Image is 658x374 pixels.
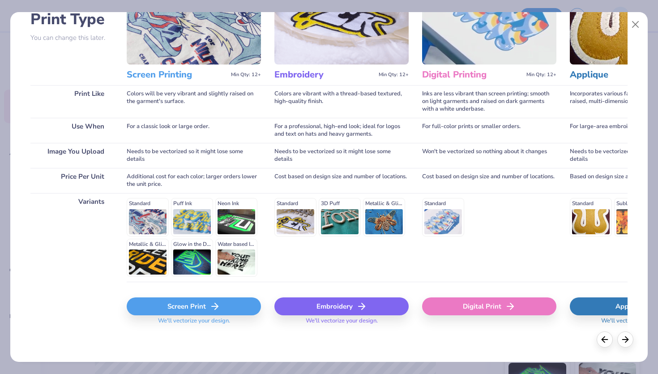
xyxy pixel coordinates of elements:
div: Colors are vibrant with a thread-based textured, high-quality finish. [274,85,409,118]
div: Print Like [30,85,113,118]
div: Price Per Unit [30,168,113,193]
div: Additional cost for each color; larger orders lower the unit price. [127,168,261,193]
div: For full-color prints or smaller orders. [422,118,556,143]
div: For a professional, high-end look; ideal for logos and text on hats and heavy garments. [274,118,409,143]
div: Screen Print [127,297,261,315]
p: You can change this later. [30,34,113,42]
h3: Embroidery [274,69,375,81]
div: Won't be vectorized so nothing about it changes [422,143,556,168]
span: Min Qty: 12+ [526,72,556,78]
div: Needs to be vectorized so it might lose some details [274,143,409,168]
div: Variants [30,193,113,282]
div: Inks are less vibrant than screen printing; smooth on light garments and raised on dark garments ... [422,85,556,118]
h3: Digital Printing [422,69,523,81]
div: Use When [30,118,113,143]
div: Cost based on design size and number of locations. [422,168,556,193]
div: Digital Print [422,297,556,315]
div: Colors will be very vibrant and slightly raised on the garment's surface. [127,85,261,118]
div: For a classic look or large order. [127,118,261,143]
div: Needs to be vectorized so it might lose some details [127,143,261,168]
h3: Screen Printing [127,69,227,81]
div: Image You Upload [30,143,113,168]
span: Min Qty: 12+ [379,72,409,78]
span: We'll vectorize your design. [302,317,381,330]
div: Embroidery [274,297,409,315]
span: Min Qty: 12+ [231,72,261,78]
button: Close [627,16,644,33]
div: Cost based on design size and number of locations. [274,168,409,193]
span: We'll vectorize your design. [154,317,234,330]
